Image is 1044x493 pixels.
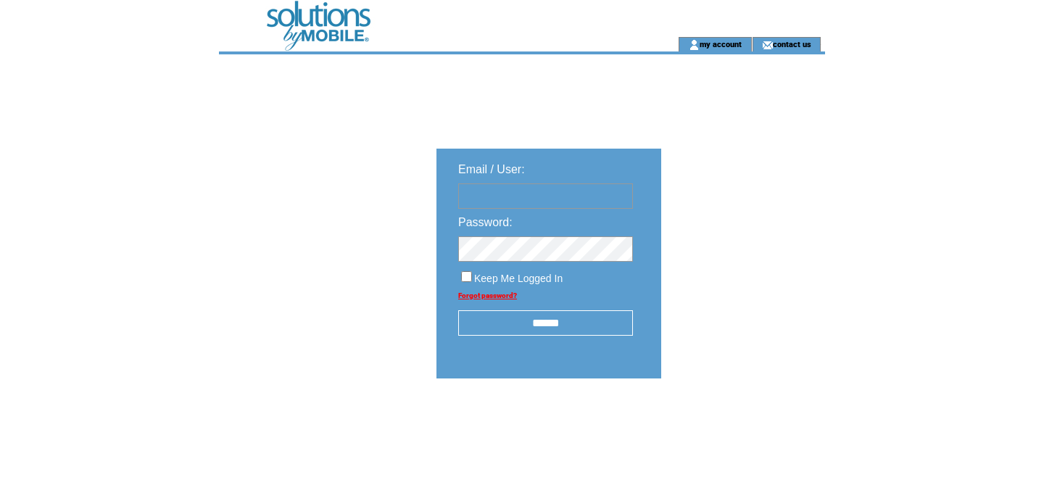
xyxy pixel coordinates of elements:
[700,39,742,49] a: my account
[458,163,525,175] span: Email / User:
[703,415,776,433] img: transparent.png;jsessionid=C774E4D9E72A9491C171B42BF5CA921D
[458,291,517,299] a: Forgot password?
[458,216,513,228] span: Password:
[762,39,773,51] img: contact_us_icon.gif;jsessionid=C774E4D9E72A9491C171B42BF5CA921D
[474,273,563,284] span: Keep Me Logged In
[689,39,700,51] img: account_icon.gif;jsessionid=C774E4D9E72A9491C171B42BF5CA921D
[773,39,811,49] a: contact us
